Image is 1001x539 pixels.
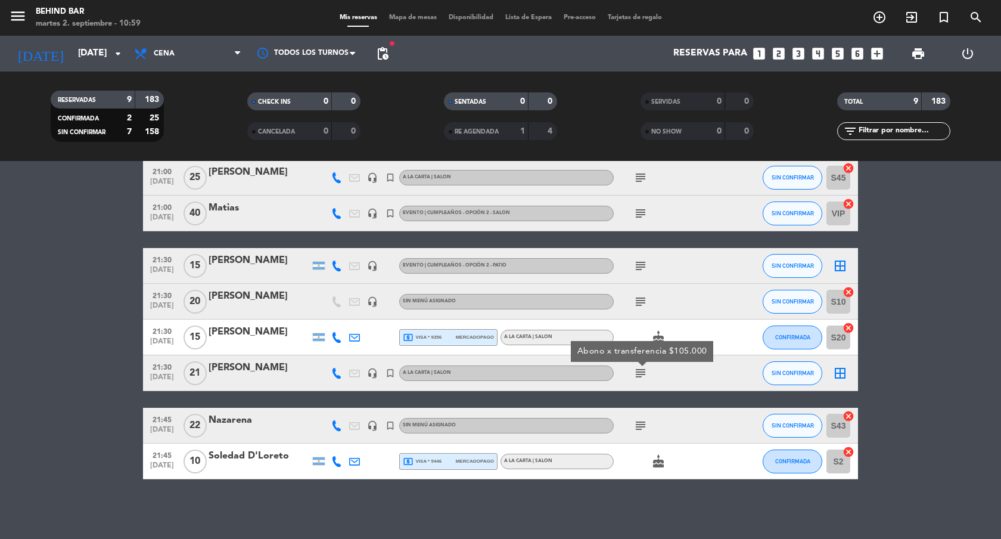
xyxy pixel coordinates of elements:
strong: 0 [744,97,751,106]
div: Abono x transferencia $105.000 [577,345,707,358]
span: SIN CONFIRMAR [772,174,814,181]
i: arrow_drop_down [111,47,125,61]
span: 15 [184,254,207,278]
i: filter_list [843,124,857,138]
span: 21:45 [147,448,177,461]
i: subject [633,419,648,433]
span: NO SHOW [651,129,682,135]
strong: 0 [324,97,328,106]
strong: 0 [351,127,358,135]
span: TOTAL [844,99,863,105]
span: Sin menú asignado [403,423,456,428]
div: martes 2. septiembre - 10:59 [36,18,141,30]
strong: 0 [744,127,751,135]
i: turned_in_not [385,208,396,219]
span: [DATE] [147,373,177,387]
span: mercadopago [456,457,494,465]
span: EVENTO | Cumpleaños - Opción 2 - PATIO [403,263,506,268]
i: headset_mic [367,420,378,431]
i: headset_mic [367,368,378,379]
span: visa * 9356 [403,332,442,343]
span: 15 [184,326,207,349]
i: local_atm [403,332,414,343]
strong: 7 [127,128,132,136]
strong: 0 [717,97,722,106]
span: SIN CONFIRMAR [772,422,814,429]
strong: 1 [520,127,525,135]
span: CHECK INS [258,99,291,105]
span: Sin menú asignado [403,299,456,303]
span: Pre-acceso [558,14,602,21]
span: 21:30 [147,360,177,373]
button: CONFIRMADA [763,326,822,349]
strong: 9 [913,97,918,106]
span: SIN CONFIRMAR [772,298,814,305]
span: SIN CONFIRMAR [772,262,814,269]
span: CONFIRMADA [775,334,810,340]
i: turned_in_not [385,420,396,431]
div: [PERSON_NAME] [209,253,310,268]
div: LOG OUT [943,36,992,72]
span: 21:30 [147,252,177,266]
span: A LA CARTA | SALON [403,175,451,179]
strong: 183 [931,97,948,106]
strong: 0 [548,97,555,106]
i: add_circle_outline [872,10,887,24]
span: 10 [184,450,207,473]
i: looks_5 [830,46,845,61]
div: Nazarena [209,413,310,428]
i: turned_in_not [385,172,396,183]
span: Reservas para [673,48,747,59]
span: SIN CONFIRMAR [772,370,814,376]
i: cancel [843,286,854,298]
strong: 9 [127,95,132,104]
span: 40 [184,202,207,225]
span: 21:45 [147,412,177,426]
strong: 4 [548,127,555,135]
span: A LA CARTA | SALON [504,459,552,463]
span: Cena [154,49,175,58]
i: search [969,10,983,24]
i: subject [633,206,648,221]
i: [DATE] [9,41,72,67]
span: RE AGENDADA [455,129,499,135]
i: turned_in_not [385,368,396,379]
i: border_all [833,259,847,273]
span: [DATE] [147,178,177,191]
span: Tarjetas de regalo [602,14,668,21]
span: [DATE] [147,266,177,280]
span: [DATE] [147,426,177,439]
button: SIN CONFIRMAR [763,361,822,385]
i: cancel [843,446,854,458]
strong: 183 [145,95,161,104]
i: looks_one [751,46,767,61]
strong: 0 [351,97,358,106]
div: [PERSON_NAME] [209,165,310,180]
i: subject [633,295,648,309]
div: Soledad D'Loreto [209,448,310,464]
i: border_all [833,366,847,380]
div: Behind Bar [36,6,141,18]
i: looks_two [771,46,786,61]
span: 21 [184,361,207,385]
i: headset_mic [367,261,378,271]
strong: 0 [324,127,328,135]
span: EVENTO | Cumpleaños - Opción 2 - SALON [403,210,510,215]
button: SIN CONFIRMAR [763,254,822,278]
i: subject [633,171,648,185]
i: cancel [843,162,854,174]
span: RESERVADAS [58,97,96,103]
button: SIN CONFIRMAR [763,202,822,225]
i: cancel [843,322,854,334]
strong: 158 [145,128,161,136]
span: CANCELADA [258,129,295,135]
span: SERVIDAS [651,99,680,105]
span: pending_actions [375,47,390,61]
span: 21:30 [147,288,177,302]
span: 25 [184,166,207,190]
span: 21:30 [147,324,177,337]
i: local_atm [403,456,414,467]
span: [DATE] [147,213,177,227]
span: visa * 5446 [403,456,442,467]
button: SIN CONFIRMAR [763,414,822,438]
